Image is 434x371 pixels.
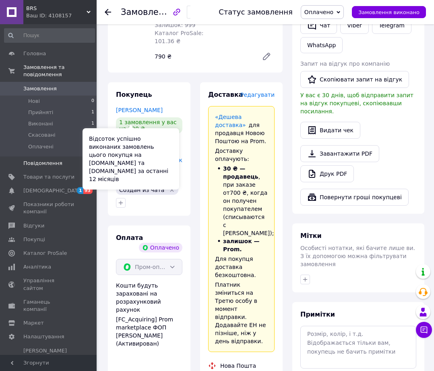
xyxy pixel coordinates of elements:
button: Скопіювати запит на відгук [300,71,409,88]
span: Оплачено [304,9,333,15]
button: Видати чек [300,122,360,139]
span: 1 [91,120,94,127]
span: У вас є 30 днів, щоб відправити запит на відгук покупцеві, скопіювавши посилання. [300,92,413,115]
a: WhatsApp [300,37,343,53]
span: Аналітика [23,263,51,271]
div: 790 ₴ [151,51,255,62]
span: Товари та послуги [23,173,74,181]
span: Налаштування [23,333,64,340]
div: [FC_Acquiring] Prom marketplace ФОП [PERSON_NAME] (Активирован) [116,315,182,348]
input: Пошук [4,28,95,43]
span: Гаманець компанії [23,298,74,313]
span: Редагувати [240,92,275,98]
a: [PERSON_NAME] [116,107,163,113]
span: 30 ₴ — продавець [223,165,258,180]
span: Головна [23,50,46,57]
span: Скасовані [28,131,56,139]
a: «Дешева доставка» [215,114,246,128]
div: Платник зміниться на Третю особу в момент відправки. Додавайте ЕН не пізніше, ніж у день відправки. [215,281,268,345]
a: Telegram [372,17,411,34]
button: Чат [300,17,337,34]
span: Создан из чата [119,187,164,193]
span: Показники роботи компанії [23,201,74,215]
span: Запит на відгук про компанію [300,60,390,67]
span: 0 [91,98,94,105]
span: Покупці [23,236,45,243]
span: Маркет [23,319,44,327]
span: Каталог ProSale [23,250,67,257]
span: залишок — Prom. [223,238,260,252]
span: 1 [91,109,94,116]
a: Завантажити PDF [300,145,379,162]
span: [PERSON_NAME] та рахунки [23,347,74,369]
span: Замовлення виконано [358,9,420,15]
div: Кошти будуть зараховані на розрахунковий рахунок [116,281,182,348]
div: Ваш ID: 4108157 [26,12,97,19]
a: Viber [340,17,368,34]
span: 93 [83,187,93,194]
span: Управління сайтом [23,277,74,292]
div: Для покупця доставка безкоштовна. [215,255,268,279]
svg: Видалити мітку [169,187,175,193]
span: Покупець [116,91,152,98]
span: Особисті нотатки, які бачите лише ви. З їх допомогою можна фільтрувати замовлення [300,245,415,267]
div: Доставку оплачують: [215,147,268,163]
span: Замовлення [23,85,57,92]
span: Нові [28,98,40,105]
span: Каталог ProSale: 101.36 ₴ [155,30,203,44]
span: Залишок: 999 [155,22,195,28]
span: Замовлення [121,7,175,17]
div: для продавця Новою Поштою на Prom. [215,113,268,145]
span: BRS [26,5,87,12]
span: Повідомлення [23,160,62,167]
span: Оплачені [28,143,54,150]
a: Редагувати [258,48,275,65]
span: Відгуки [23,222,44,229]
span: [DEMOGRAPHIC_DATA] [23,187,83,194]
div: Статус замовлення [219,8,293,16]
div: Відсоток успішно виконаних замовлень цього покупця на [DOMAIN_NAME] та [DOMAIN_NAME] за останні 1... [83,128,179,190]
div: Оплачено [139,243,182,252]
button: Замовлення виконано [352,6,426,18]
span: Прийняті [28,109,53,116]
span: Примітки [300,311,335,318]
button: Повернути гроші покупцеві [300,189,409,206]
span: Виконані [28,120,53,127]
span: 1 [77,187,83,194]
span: Мітки [300,232,322,240]
div: Повернутися назад [105,8,111,16]
span: Доставка [208,91,243,98]
button: Чат з покупцем [416,322,432,338]
a: Друк PDF [300,165,354,182]
span: Оплата [116,234,143,242]
li: , при заказе от 700 ₴ , когда он получен покупателем (списываются с [PERSON_NAME]); [215,165,268,237]
div: 1 замовлення у вас на 790 ₴ [116,117,182,133]
span: Замовлення та повідомлення [23,64,97,78]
